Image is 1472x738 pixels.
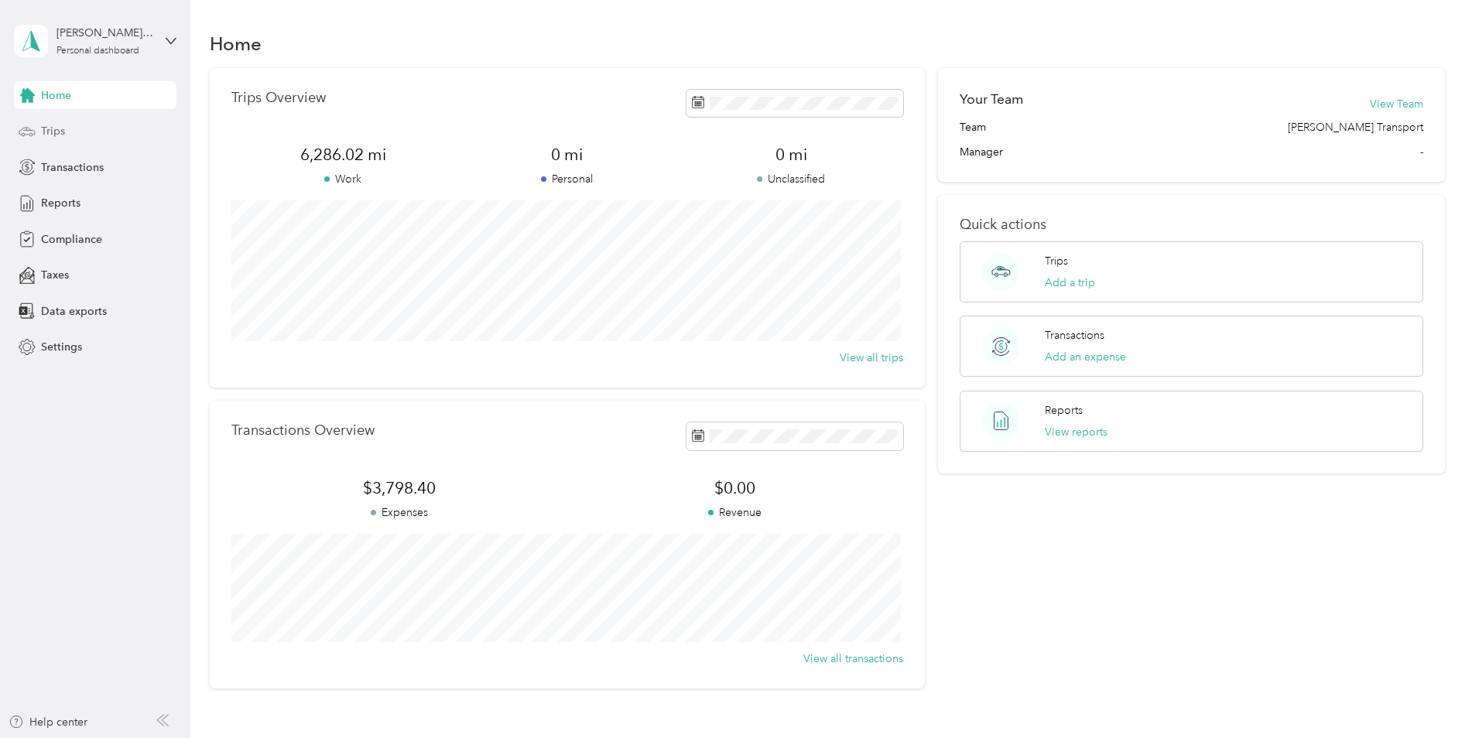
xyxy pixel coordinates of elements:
[1288,119,1423,135] span: [PERSON_NAME] Transport
[960,144,1003,160] span: Manager
[680,171,903,187] p: Unclassified
[41,87,71,104] span: Home
[1385,651,1472,738] iframe: Everlance-gr Chat Button Frame
[803,651,903,667] button: View all transactions
[960,90,1023,109] h2: Your Team
[1045,402,1083,419] p: Reports
[41,195,80,211] span: Reports
[56,25,153,41] div: [PERSON_NAME] [PERSON_NAME]
[41,267,69,283] span: Taxes
[41,303,107,319] span: Data exports
[1045,349,1126,365] button: Add an expense
[1420,144,1423,160] span: -
[9,714,87,730] button: Help center
[960,119,986,135] span: Team
[567,477,903,499] span: $0.00
[231,477,567,499] span: $3,798.40
[1045,424,1107,440] button: View reports
[1045,253,1068,269] p: Trips
[680,144,903,166] span: 0 mi
[41,339,82,355] span: Settings
[210,36,262,52] h1: Home
[231,90,326,106] p: Trips Overview
[231,171,455,187] p: Work
[1045,275,1095,291] button: Add a trip
[231,144,455,166] span: 6,286.02 mi
[455,171,679,187] p: Personal
[41,159,104,176] span: Transactions
[455,144,679,166] span: 0 mi
[56,46,139,56] div: Personal dashboard
[840,350,903,366] button: View all trips
[41,123,65,139] span: Trips
[960,217,1423,233] p: Quick actions
[1370,96,1423,112] button: View Team
[231,504,567,521] p: Expenses
[231,422,375,439] p: Transactions Overview
[41,231,102,248] span: Compliance
[567,504,903,521] p: Revenue
[1045,327,1104,343] p: Transactions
